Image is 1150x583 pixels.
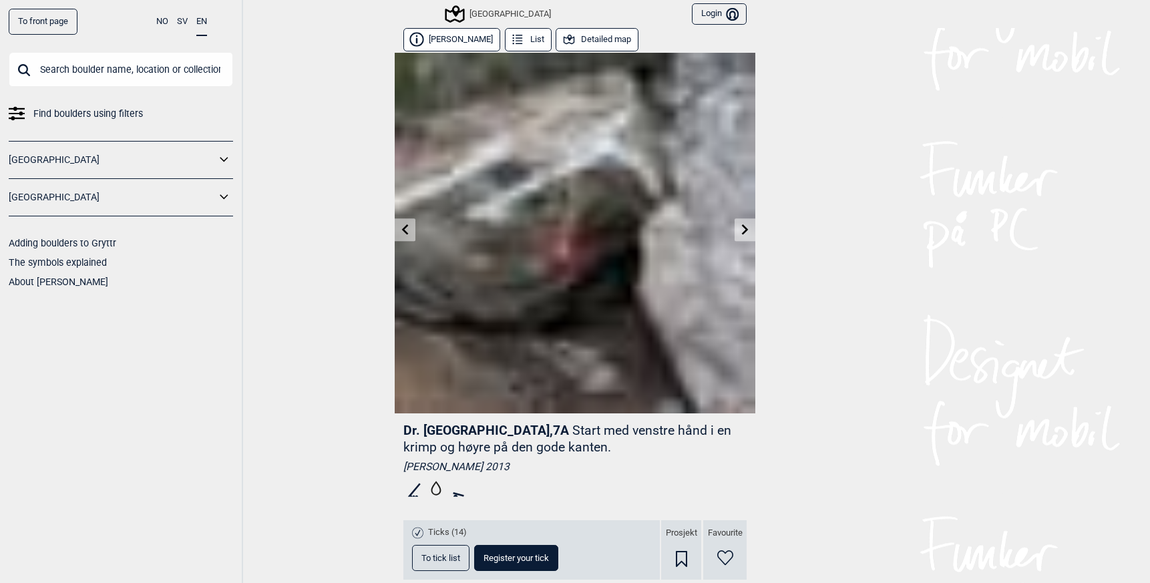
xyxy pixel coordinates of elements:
[484,554,549,562] span: Register your tick
[9,238,116,248] a: Adding boulders to Gryttr
[403,460,747,473] div: [PERSON_NAME] 2013
[428,527,467,538] span: Ticks (14)
[33,104,143,124] span: Find boulders using filters
[556,28,638,51] button: Detailed map
[692,3,747,25] button: Login
[196,9,207,36] button: EN
[9,257,107,268] a: The symbols explained
[505,28,552,51] button: List
[403,423,569,438] span: Dr. [GEOGRAPHIC_DATA] , 7A
[474,545,558,571] button: Register your tick
[9,52,233,87] input: Search boulder name, location or collection
[9,150,216,170] a: [GEOGRAPHIC_DATA]
[9,9,77,35] a: To front page
[177,9,188,35] button: SV
[661,520,701,580] div: Prosjekt
[421,554,460,562] span: To tick list
[403,423,731,455] p: Start med venstre hånd i en krimp og høyre på den gode kanten.
[9,188,216,207] a: [GEOGRAPHIC_DATA]
[156,9,168,35] button: NO
[395,53,755,413] img: Dr Bekkelille 200413
[447,6,551,22] div: [GEOGRAPHIC_DATA]
[403,28,500,51] button: [PERSON_NAME]
[412,545,469,571] button: To tick list
[9,104,233,124] a: Find boulders using filters
[708,528,743,539] span: Favourite
[9,276,108,287] a: About [PERSON_NAME]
